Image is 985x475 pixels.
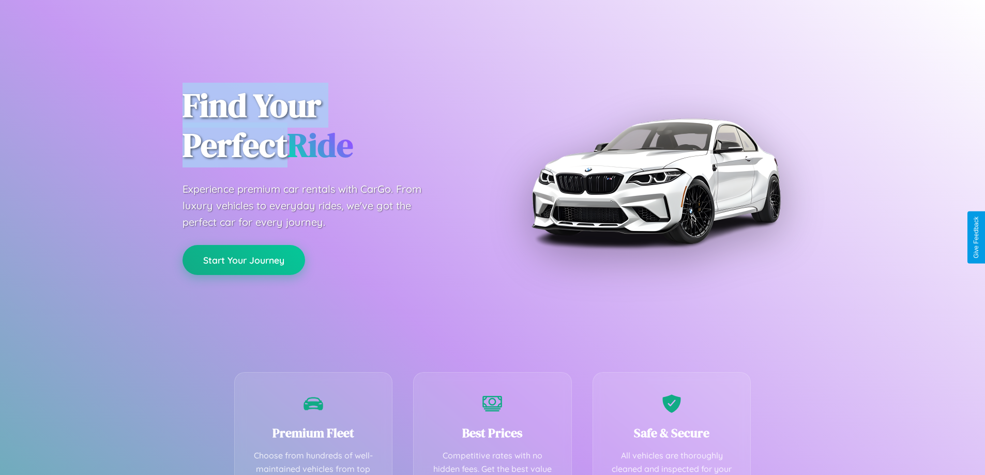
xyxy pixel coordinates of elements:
[526,52,785,310] img: Premium BMW car rental vehicle
[287,122,353,167] span: Ride
[973,217,980,258] div: Give Feedback
[183,245,305,275] button: Start Your Journey
[429,424,556,441] h3: Best Prices
[250,424,377,441] h3: Premium Fleet
[609,424,735,441] h3: Safe & Secure
[183,86,477,165] h1: Find Your Perfect
[183,181,441,231] p: Experience premium car rentals with CarGo. From luxury vehicles to everyday rides, we've got the ...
